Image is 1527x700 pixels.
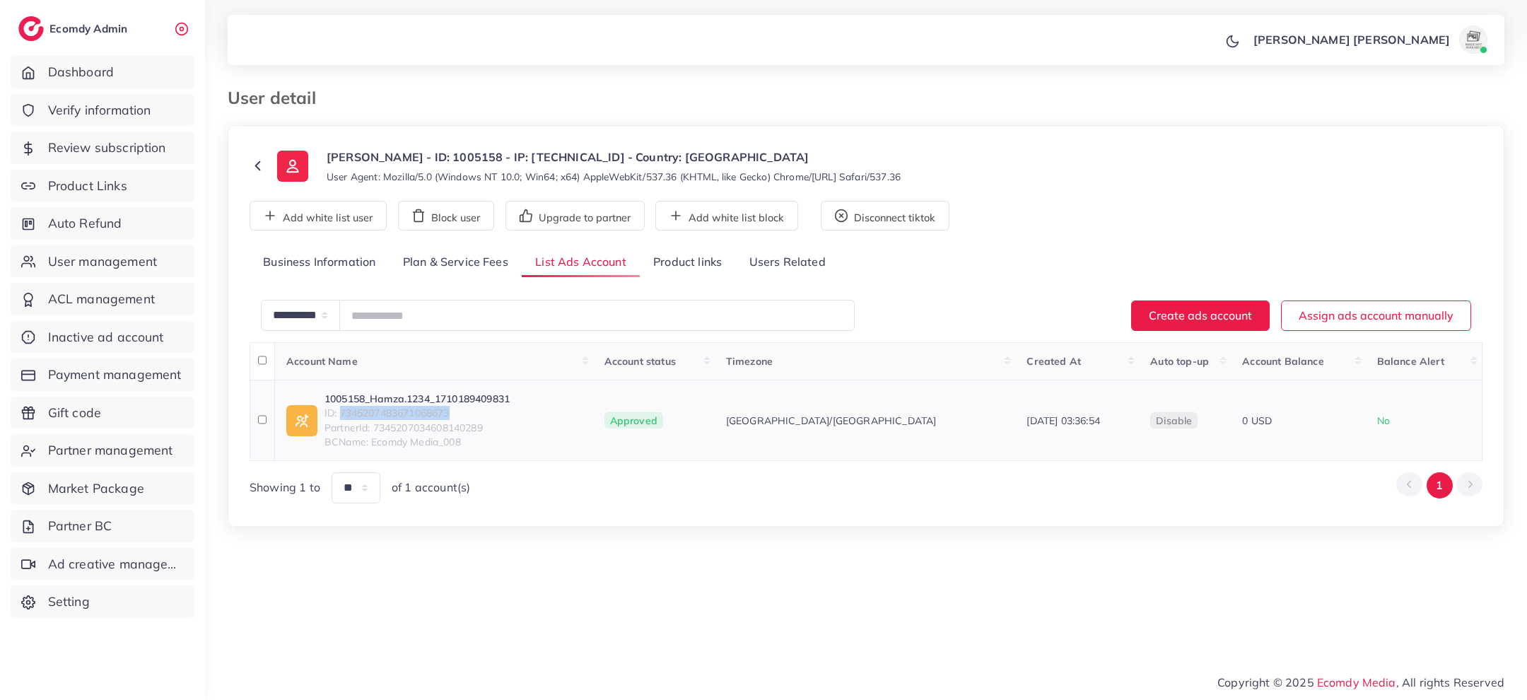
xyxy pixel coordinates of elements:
span: Market Package [48,479,144,498]
span: Inactive ad account [48,328,164,346]
a: Payment management [11,358,194,391]
a: logoEcomdy Admin [18,16,131,41]
p: [PERSON_NAME] [PERSON_NAME] [1253,31,1450,48]
span: Product Links [48,177,127,195]
span: Payment management [48,366,182,384]
span: Verify information [48,101,151,119]
a: Partner management [11,434,194,467]
span: Gift code [48,404,101,422]
span: ACL management [48,290,155,308]
h2: Ecomdy Admin [49,22,131,35]
img: logo [18,16,44,41]
a: Review subscription [11,132,194,164]
a: Ad creative management [11,548,194,581]
ul: Pagination [1396,472,1482,498]
img: avatar [1459,25,1487,54]
span: Partner management [48,441,173,460]
a: Inactive ad account [11,321,194,354]
span: Dashboard [48,63,114,81]
a: Dashboard [11,56,194,88]
span: Partner BC [48,517,112,535]
span: Review subscription [48,139,166,157]
button: Go to page 1 [1427,472,1453,498]
a: Setting [11,585,194,618]
a: Partner BC [11,510,194,542]
span: Setting [48,593,90,611]
span: Ad creative management [48,555,184,573]
a: User management [11,245,194,278]
a: [PERSON_NAME] [PERSON_NAME]avatar [1246,25,1493,54]
a: Verify information [11,94,194,127]
a: Market Package [11,472,194,505]
a: Gift code [11,397,194,429]
span: User management [48,252,157,271]
a: Auto Refund [11,207,194,240]
span: Auto Refund [48,214,122,233]
a: Product Links [11,170,194,202]
a: ACL management [11,283,194,315]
